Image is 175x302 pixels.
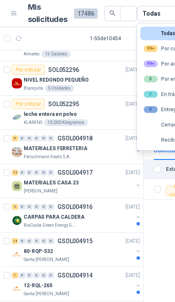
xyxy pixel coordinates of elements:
a: 14 0 0 0 0 0 GSOL004915[DATE] Company Logo80-RQP-532Santa [PERSON_NAME] [12,236,142,263]
div: 0 [41,135,47,141]
p: Fleischmann Foods S.A. [24,154,71,160]
p: GSOL004915 [57,238,93,244]
div: 0 [33,272,40,278]
div: 0 [19,135,25,141]
a: 2 0 0 0 0 0 GSOL004916[DATE] Company LogoCARPAS PARA CALDERABioCosta Green Energy S.A.S [12,202,142,229]
div: 0 [41,204,47,210]
div: 0 [48,272,54,278]
div: Todas [142,9,160,18]
p: [DATE] [126,237,140,245]
div: 1 - 50 de 10454 [90,32,148,45]
p: SOL052295 [48,101,79,107]
div: 14 [12,238,18,244]
div: Por cotizar [12,99,45,109]
div: 0 [19,170,25,176]
span: 17486 [74,8,98,19]
img: Company Logo [12,215,22,225]
div: 0 [26,135,33,141]
p: [DATE] [126,135,140,143]
div: 0 [48,170,54,176]
div: 0 [48,238,54,244]
p: GSOL004916 [57,204,93,210]
div: 0 [33,135,40,141]
span: search [109,10,115,16]
img: Company Logo [12,113,22,123]
div: 5 Unidades [45,85,74,92]
p: GSOL004914 [57,272,93,278]
div: 0 [33,170,40,176]
img: Company Logo [12,284,22,294]
img: Company Logo [12,147,22,157]
img: Company Logo [12,78,22,88]
img: Company Logo [12,250,22,260]
p: 12-RQL-265 [24,282,52,290]
div: 0 [26,272,33,278]
a: 1 0 0 0 0 0 GSOL004914[DATE] Company Logo12-RQL-265Santa [PERSON_NAME] [12,270,142,297]
p: Almatec [24,51,40,58]
p: BioCosta Green Energy S.A.S [24,222,77,229]
div: 0 [144,91,158,98]
p: NIVEL REDONDO PEQUEÑO [24,76,88,84]
p: [DATE] [126,169,140,177]
div: 0 [26,238,33,244]
p: [DATE] [126,100,140,108]
p: GSOL004917 [57,170,93,176]
div: 10.000 Kilogramos [44,119,88,126]
div: 5 [12,135,18,141]
div: 0 [48,135,54,141]
p: GSOL004918 [57,135,93,141]
p: MATERIALES FERRETERIA [24,145,87,153]
div: 0 [144,76,158,82]
p: [DATE] [126,203,140,211]
p: [DATE] [126,66,140,74]
div: 0 [41,272,47,278]
p: Santa [PERSON_NAME] [24,291,69,297]
div: 0 [19,204,25,210]
div: 1 [12,272,18,278]
p: [DATE] [126,272,140,280]
div: 0 [41,170,47,176]
a: 5 0 0 0 0 0 GSOL004918[DATE] Company LogoMATERIALES FERRETERIAFleischmann Foods S.A. [12,133,142,160]
div: 12 [12,170,18,176]
div: 0 [33,238,40,244]
p: 80-RQP-532 [24,247,53,255]
div: 0 [26,204,33,210]
div: 0 [48,204,54,210]
div: 15 Galones [41,51,71,58]
div: 0 [33,204,40,210]
div: 2 [12,204,18,210]
div: 99+ [144,60,158,67]
p: CARPAS PARA CALDERA [24,213,85,221]
p: Blanquita [24,85,43,92]
div: 99+ [144,45,158,52]
p: leche entera en polvo [24,110,77,118]
p: MATERIALES CASA 23 [24,179,79,187]
p: KLARENS [24,119,42,126]
div: 0 [41,238,47,244]
p: [PERSON_NAME] [24,188,57,195]
div: 0 [144,106,158,113]
div: 0 [26,170,33,176]
div: Por cotizar [12,65,45,75]
div: 0 [19,272,25,278]
a: 12 0 0 0 0 0 GSOL004917[DATE] MATERIALES CASA 23[PERSON_NAME] [12,167,142,195]
div: 0 [19,238,25,244]
h1: Mis solicitudes [28,1,68,26]
p: Santa [PERSON_NAME] [24,256,69,263]
p: SOL052296 [48,67,79,73]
